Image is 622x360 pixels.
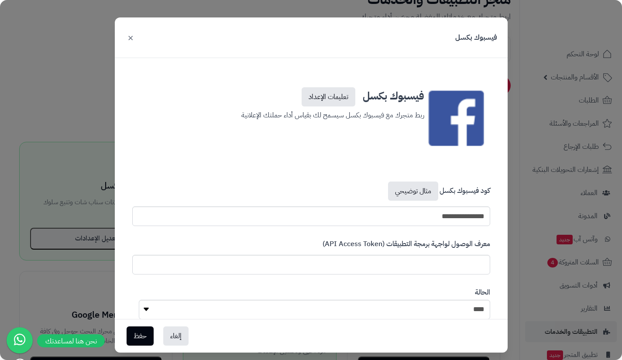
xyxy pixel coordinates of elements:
[125,28,136,47] button: ×
[455,33,497,43] h3: فيسبوك بكسل
[387,182,490,204] label: كود فيسبوك بكسل
[163,326,189,346] button: إلغاء
[127,326,154,346] button: حفظ
[323,239,490,253] label: معرف الوصول لواجهة برمجة التطبيقات (API Access Token)
[475,288,490,298] label: الحالة
[198,106,424,121] p: ربط متجرك مع فيسبوك بكسل سيسمح لك بقياس أداء حملتك الإعلانية
[198,84,424,106] h3: فيسبوك بكسل
[302,87,355,106] a: تعليمات الإعداد
[428,84,484,153] img: fb.png
[388,182,438,201] a: مثال توضيحي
